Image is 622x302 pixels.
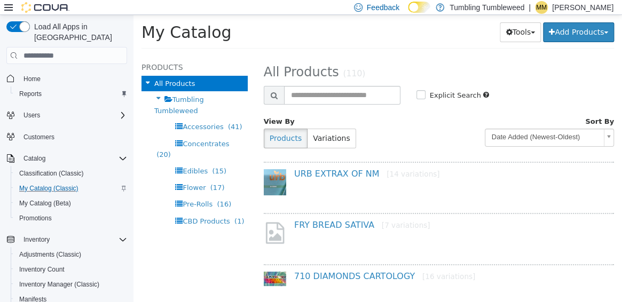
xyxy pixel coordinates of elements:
a: Adjustments (Classic) [15,248,85,261]
span: Date Added (Newest-Oldest) [352,114,466,131]
a: Promotions [15,212,56,225]
span: (41) [95,108,109,116]
span: (17) [77,169,91,177]
span: Pre-Rolls [49,185,79,193]
button: Home [2,70,131,86]
button: Variations [174,114,222,133]
span: (1) [101,202,111,210]
button: Users [2,108,131,123]
button: Inventory [2,232,131,247]
button: Tools [366,7,407,27]
span: Users [19,109,127,122]
button: Adjustments (Classic) [11,247,131,262]
button: My Catalog (Classic) [11,181,131,196]
span: MM [536,1,547,14]
span: My Catalog (Classic) [15,182,127,195]
span: Inventory Manager (Classic) [15,278,127,291]
span: All Products [21,65,61,73]
span: (15) [78,152,93,160]
button: Inventory Manager (Classic) [11,277,131,292]
p: Tumbling Tumbleweed [450,1,524,14]
h5: Products [8,46,114,59]
span: My Catalog (Classic) [19,184,78,193]
p: [PERSON_NAME] [552,1,613,14]
span: Users [23,111,40,120]
button: Reports [11,86,131,101]
img: 150 [130,154,153,180]
span: Home [19,71,127,85]
button: Add Products [410,7,481,27]
span: My Catalog [8,8,98,27]
small: [7 variations] [248,206,297,214]
button: Products [130,114,174,133]
p: | [529,1,531,14]
span: Concentrates [49,125,96,133]
span: Load All Apps in [GEOGRAPHIC_DATA] [30,21,127,43]
span: Inventory Count [19,265,65,274]
span: Catalog [23,154,45,163]
span: Customers [23,133,54,141]
div: Mike Martinez [535,1,548,14]
span: Inventory Count [15,263,127,276]
small: [16 variations] [289,257,342,266]
span: My Catalog (Beta) [15,197,127,210]
span: Promotions [19,214,52,222]
span: (16) [83,185,98,193]
a: Home [19,73,45,85]
a: Customers [19,131,59,144]
button: Inventory [19,233,54,246]
span: Catalog [19,152,127,165]
img: Cova [21,2,69,13]
span: Classification (Classic) [15,167,127,180]
button: Catalog [19,152,50,165]
span: Classification (Classic) [19,169,84,178]
span: My Catalog (Beta) [19,199,71,208]
h5: Manufacturers [8,285,114,298]
span: Adjustments (Classic) [19,250,81,259]
button: Catalog [2,151,131,166]
a: 710 DIAMONDS CARTOLOGY[16 variations] [161,256,342,266]
button: Promotions [11,211,131,226]
button: My Catalog (Beta) [11,196,131,211]
a: FRY BREAD SATIVA[7 variations] [161,205,297,215]
span: Accessories [49,108,90,116]
a: My Catalog (Beta) [15,197,75,210]
span: Edibles [49,152,74,160]
label: Explicit Search [294,75,348,86]
span: Inventory [19,233,127,246]
span: Flower [49,169,72,177]
span: Feedback [367,2,399,13]
a: Inventory Count [15,263,69,276]
a: Date Added (Newest-Oldest) [351,114,481,132]
span: Tumbling Tumbleweed [21,81,70,99]
img: 150 [130,257,153,271]
button: Users [19,109,44,122]
span: Reports [15,88,127,100]
span: (20) [23,136,37,144]
span: Reports [19,90,42,98]
a: URB EXTRAX OF NM[14 variations] [161,154,306,164]
span: Inventory [23,235,50,244]
a: My Catalog (Classic) [15,182,83,195]
img: missing-image.png [130,205,153,230]
span: All Products [130,50,206,65]
small: (110) [209,54,232,63]
span: Inventory Manager (Classic) [19,280,99,289]
button: Customers [2,129,131,145]
a: Classification (Classic) [15,167,88,180]
a: Inventory Manager (Classic) [15,278,104,291]
span: Customers [19,130,127,144]
span: CBD Products [49,202,96,210]
small: [14 variations] [253,155,306,163]
button: Inventory Count [11,262,131,277]
span: Sort By [452,102,481,110]
span: Promotions [15,212,127,225]
span: Home [23,75,41,83]
input: Dark Mode [408,2,430,13]
span: Adjustments (Classic) [15,248,127,261]
button: Classification (Classic) [11,166,131,181]
span: View By [130,102,161,110]
a: Reports [15,88,46,100]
